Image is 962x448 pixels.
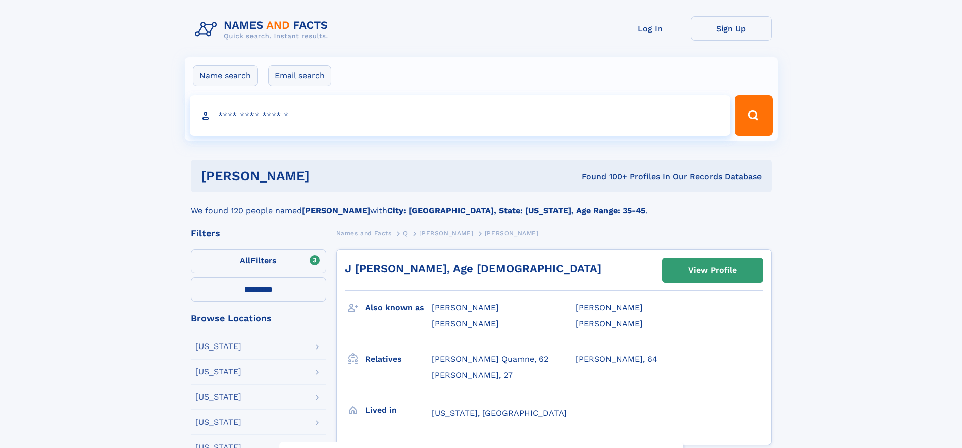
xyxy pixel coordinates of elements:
span: [PERSON_NAME] [576,319,643,328]
span: Q [403,230,408,237]
div: Found 100+ Profiles In Our Records Database [445,171,762,182]
label: Name search [193,65,258,86]
h3: Relatives [365,351,432,368]
div: Browse Locations [191,314,326,323]
a: [PERSON_NAME] Quamne, 62 [432,354,548,365]
span: [PERSON_NAME] [576,303,643,312]
div: [US_STATE] [195,342,241,351]
img: Logo Names and Facts [191,16,336,43]
b: [PERSON_NAME] [302,206,370,215]
a: [PERSON_NAME] [419,227,473,239]
a: Names and Facts [336,227,392,239]
div: We found 120 people named with . [191,192,772,217]
div: View Profile [688,259,737,282]
a: J [PERSON_NAME], Age [DEMOGRAPHIC_DATA] [345,262,601,275]
div: [US_STATE] [195,418,241,426]
span: [PERSON_NAME] [432,303,499,312]
a: Q [403,227,408,239]
h3: Also known as [365,299,432,316]
span: [PERSON_NAME] [485,230,539,237]
b: City: [GEOGRAPHIC_DATA], State: [US_STATE], Age Range: 35-45 [387,206,645,215]
a: [PERSON_NAME], 27 [432,370,513,381]
button: Search Button [735,95,772,136]
h1: [PERSON_NAME] [201,170,446,182]
div: Filters [191,229,326,238]
a: Log In [610,16,691,41]
label: Email search [268,65,331,86]
span: [PERSON_NAME] [432,319,499,328]
div: [US_STATE] [195,393,241,401]
span: All [240,256,250,265]
input: search input [190,95,731,136]
a: Sign Up [691,16,772,41]
span: [PERSON_NAME] [419,230,473,237]
span: [US_STATE], [GEOGRAPHIC_DATA] [432,408,567,418]
a: [PERSON_NAME], 64 [576,354,657,365]
h3: Lived in [365,402,432,419]
div: [US_STATE] [195,368,241,376]
a: View Profile [663,258,763,282]
label: Filters [191,249,326,273]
